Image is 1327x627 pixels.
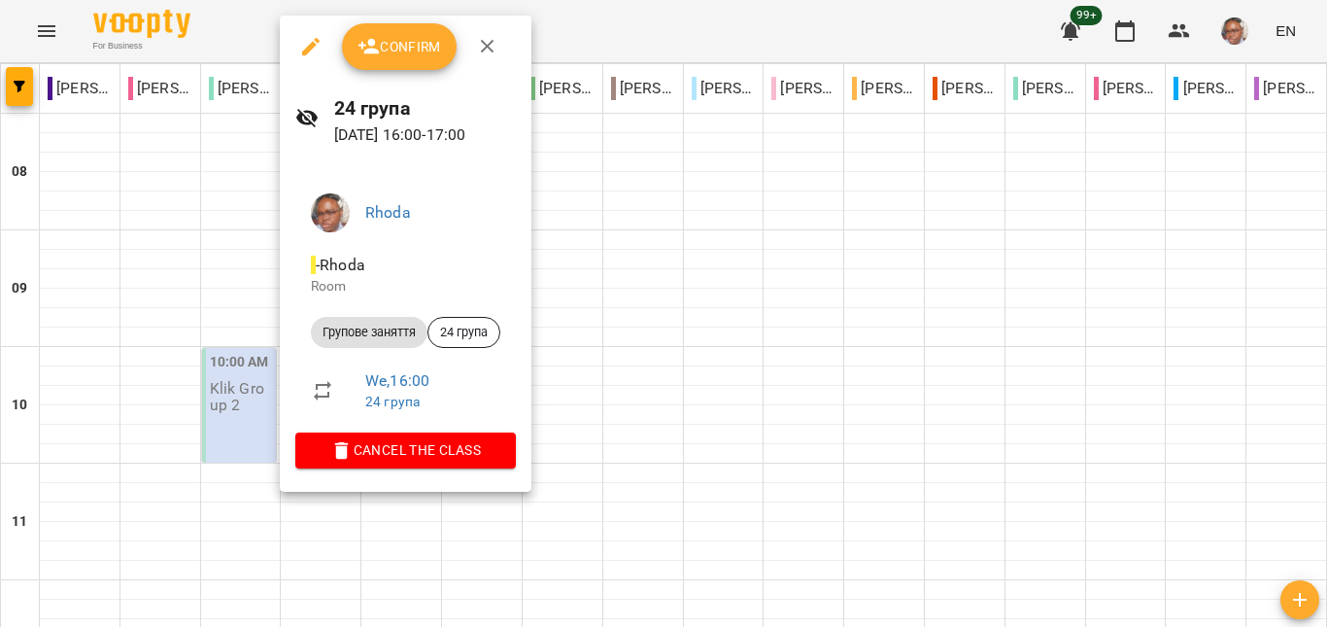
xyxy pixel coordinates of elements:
span: 24 група [428,324,499,341]
h6: 24 група [334,93,516,123]
span: Cancel the class [311,438,500,462]
img: 506b4484e4e3c983820f65d61a8f4b66.jpg [311,193,350,232]
span: Групове заняття [311,324,427,341]
a: 24 група [365,394,420,409]
p: Room [311,277,500,296]
span: Confirm [357,35,441,58]
a: We , 16:00 [365,371,429,390]
span: - Rhoda [311,256,369,274]
p: [DATE] 16:00 - 17:00 [334,123,516,147]
button: Confirm [342,23,457,70]
button: Cancel the class [295,433,516,468]
a: Rhoda [365,203,411,222]
div: 24 група [427,317,500,348]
